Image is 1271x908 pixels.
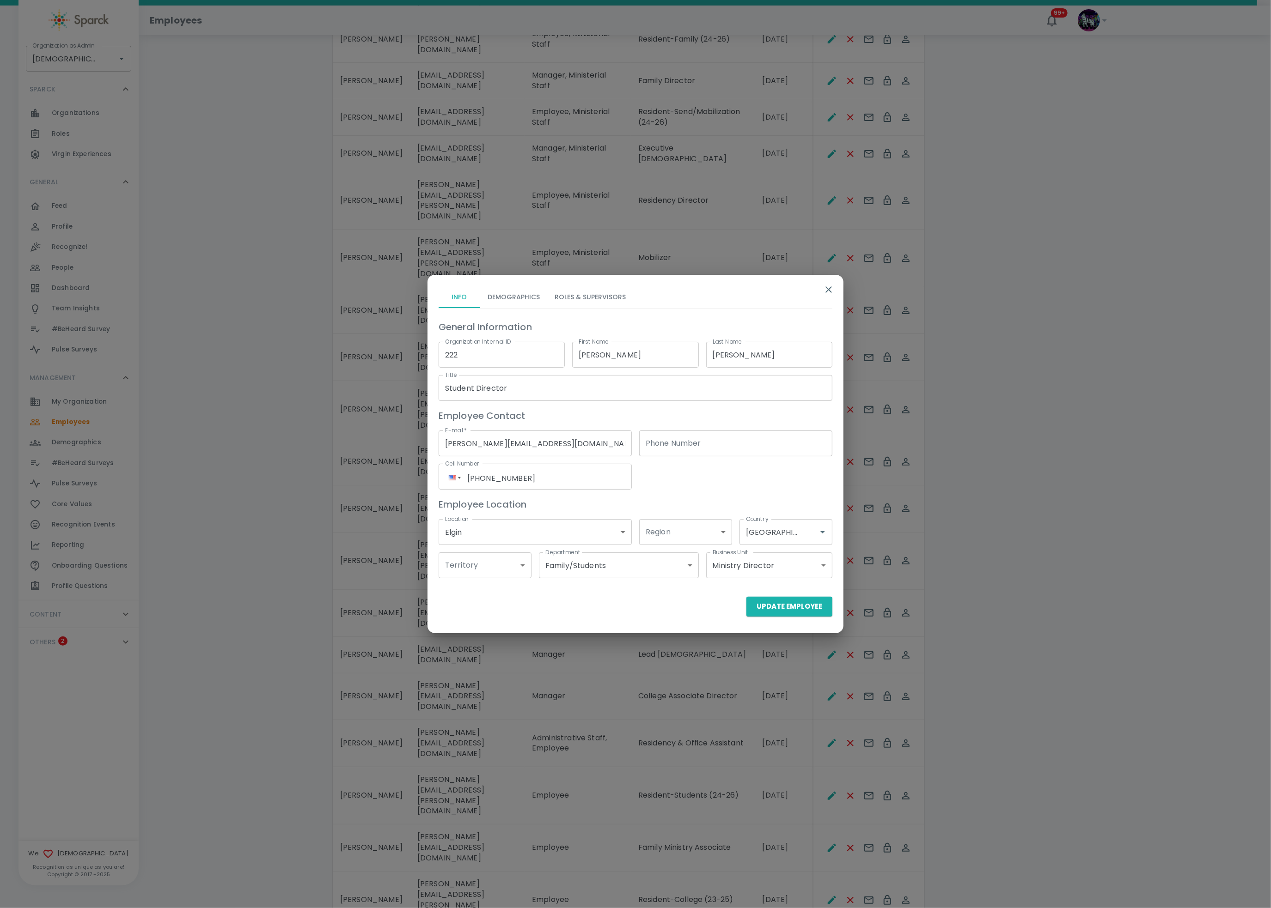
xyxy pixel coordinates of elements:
button: Update Employee [746,597,832,616]
label: First Name [579,338,609,345]
button: Open [816,526,829,539]
label: Country [746,515,769,523]
label: E-mail [445,426,467,434]
label: Cell Number [445,460,480,467]
input: e.g. E001 [439,342,565,368]
label: Department [545,548,581,556]
h6: Employee Location [439,497,832,512]
input: +1 (123) 456-7890 [639,430,832,456]
div: Ministry Director [706,552,832,578]
div: United States: + 1 [445,466,463,490]
button: Demographics [480,286,547,308]
div: Family/Students [539,552,699,578]
h6: Employee Contact [439,408,832,423]
button: Info [439,286,480,308]
input: US [744,523,802,541]
label: Business Unit [713,548,748,556]
button: Roles & Supervisors [547,286,633,308]
input: name@email.com [439,430,632,456]
input: John [572,342,698,368]
label: Last Name [713,338,742,345]
label: Title [445,371,457,379]
h6: General Information [439,320,832,334]
label: Organization Internal ID [445,338,511,345]
label: Location [445,515,469,523]
div: Elgin [439,519,632,545]
input: Doe [706,342,832,368]
div: basic tabs example [439,286,832,308]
